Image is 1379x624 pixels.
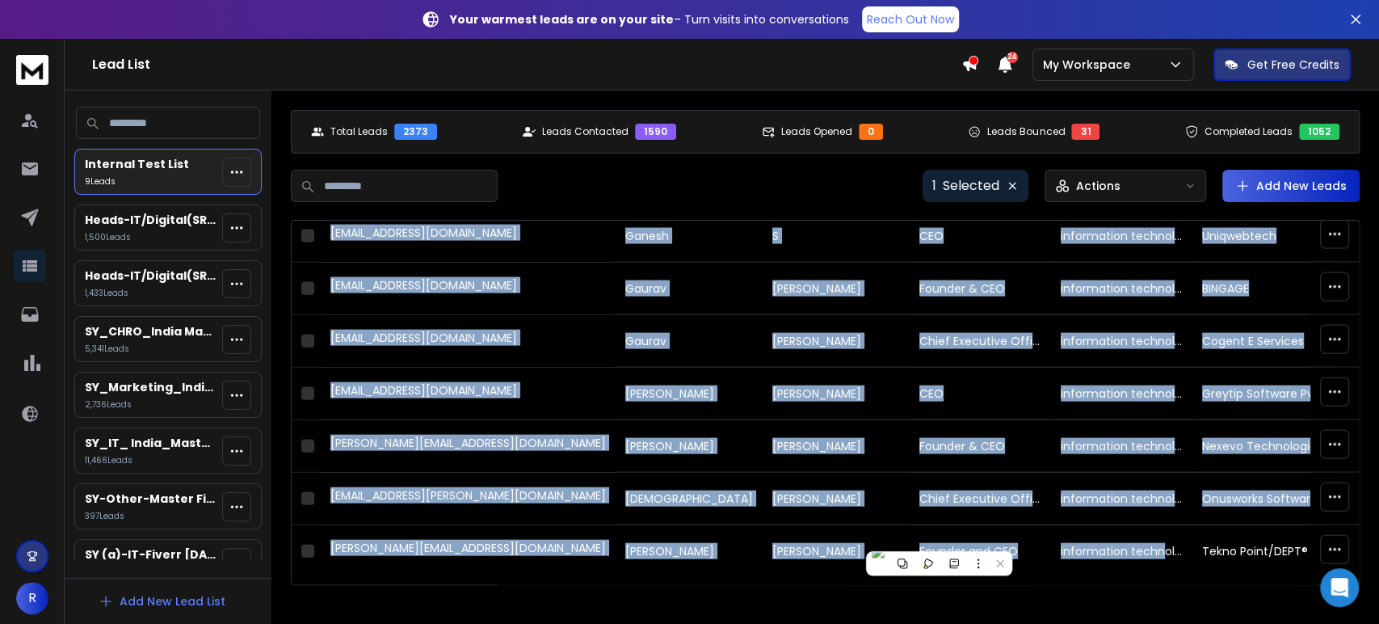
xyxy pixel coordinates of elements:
td: Ganesh [616,210,763,263]
a: Add New Leads [1235,178,1347,194]
td: Founder and CEO [910,525,1051,578]
p: Get Free Credits [1247,57,1339,73]
img: logo [16,55,48,85]
p: 2,736 Lead s [85,398,216,411]
td: [PERSON_NAME] [616,420,763,473]
td: BINGAGE [1192,263,1334,315]
p: Leads Contacted [542,125,629,138]
td: Uniqwebtech [1192,210,1334,263]
td: [PERSON_NAME] [763,473,910,525]
p: Leads Bounced [987,125,1065,138]
div: 1052 [1299,124,1339,140]
p: Heads-IT/Digital(SR Database)A [85,212,216,228]
td: information technology & services [1051,473,1192,525]
td: information technology & services [1051,315,1192,368]
p: Leads Opened [781,125,852,138]
td: Founder & CEO [910,420,1051,473]
p: Selected [943,176,999,196]
p: 1,500 Lead s [85,231,216,243]
div: 0 [859,124,883,140]
td: information technology & services [1051,368,1192,420]
td: Chief Executive Officer [910,315,1051,368]
div: 31 [1071,124,1099,140]
p: SY_IT_ India_Master File Active -(Contacted in [DATE] to [DATE]) [85,435,216,451]
div: Open Intercom Messenger [1320,568,1359,607]
button: R [16,582,48,614]
div: 2373 [394,124,437,140]
td: Founder & CEO [910,263,1051,315]
p: 5,341 Lead s [85,343,216,355]
p: Completed Leads [1205,125,1293,138]
button: Add New Leads [1222,170,1360,202]
p: SY-Other-Master File Active [85,491,216,507]
h1: Lead List [92,55,961,74]
p: 1,433 Lead s [85,287,216,299]
p: Heads-IT/Digital(SR Database)B [85,268,216,284]
a: Reach Out Now [862,6,959,32]
td: Nexevo Technologies [1192,420,1334,473]
td: [PERSON_NAME] [763,525,910,578]
div: [EMAIL_ADDRESS][DOMAIN_NAME] [330,382,606,405]
p: 9 Lead s [85,175,189,188]
div: [PERSON_NAME][EMAIL_ADDRESS][DOMAIN_NAME] [330,435,606,457]
td: [PERSON_NAME] [616,368,763,420]
td: Onusworks Software India Pvt. Ltd. [1192,473,1334,525]
span: 1 [932,176,936,196]
div: [EMAIL_ADDRESS][DOMAIN_NAME] [330,225,606,247]
p: Reach Out Now [867,11,954,27]
button: Get Free Credits [1213,48,1351,81]
p: Total Leads [330,125,388,138]
td: Cogent E Services [1192,315,1334,368]
span: 24 [1007,52,1018,63]
td: [PERSON_NAME] [763,420,910,473]
p: Actions [1076,178,1120,194]
td: Greytip Software Pvt. Ltd. [1192,368,1334,420]
td: information technology & services [1051,210,1192,263]
td: Chief Executive Officer at Onusworks Software. Leader in digital transformation of Enterprises wi... [910,473,1051,525]
td: information technology & services [1051,420,1192,473]
p: My Workspace [1043,57,1137,73]
td: Gaurav [616,263,763,315]
td: information technology & services [1051,525,1192,578]
div: [EMAIL_ADDRESS][DOMAIN_NAME] [330,277,606,300]
strong: Your warmest leads are on your site [450,11,674,27]
td: [PERSON_NAME] [763,263,910,315]
div: 1590 [635,124,676,140]
p: SY (a)-IT-Fiverr [DATE] [85,546,216,563]
div: [EMAIL_ADDRESS][DOMAIN_NAME] [330,330,606,352]
button: Add New Lead List [86,585,238,618]
td: information technology & services [1051,263,1192,315]
td: [DEMOGRAPHIC_DATA] [616,473,763,525]
td: Gaurav [616,315,763,368]
p: 397 Lead s [85,510,216,522]
p: SY_CHRO_India Master File Active-(Contacted in [DATE]-[DATE]) [85,323,216,339]
td: CEO [910,210,1051,263]
td: [PERSON_NAME] [763,315,910,368]
p: – Turn visits into conversations [450,11,849,27]
div: [PERSON_NAME][EMAIL_ADDRESS][DOMAIN_NAME] [330,540,606,563]
p: Internal Test List [85,156,189,172]
td: S [763,210,910,263]
p: SY_Marketing_India Master File Active -(Contacted in [DATE]-[DATE]) [85,379,216,395]
td: Tekno Point/DEPT® [1192,525,1334,578]
td: [PERSON_NAME] [616,525,763,578]
td: [PERSON_NAME] [763,368,910,420]
p: 11,466 Lead s [85,454,216,466]
td: CEO [910,368,1051,420]
div: [EMAIL_ADDRESS][PERSON_NAME][DOMAIN_NAME] [330,487,606,510]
